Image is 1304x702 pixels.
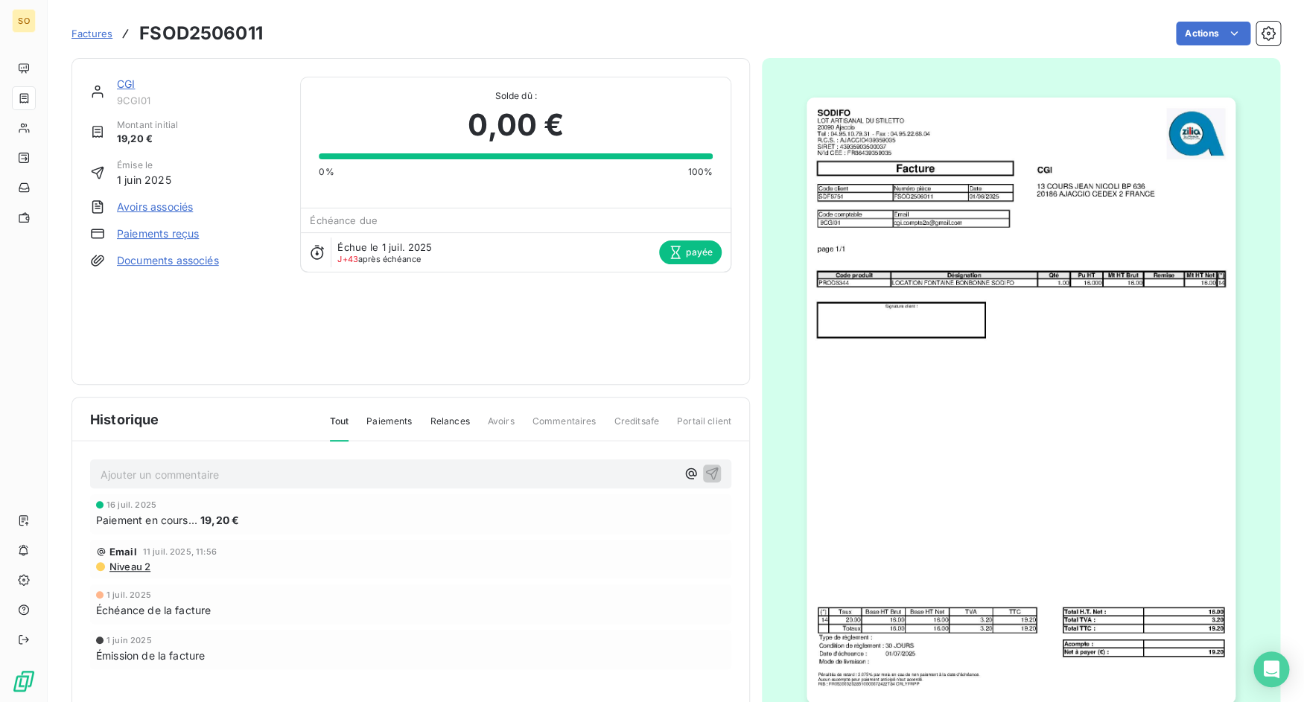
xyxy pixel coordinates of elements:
button: Actions [1176,22,1250,45]
span: Paiements [366,415,412,440]
span: Factures [71,28,112,39]
span: 0% [319,165,334,179]
span: Portail client [677,415,731,440]
img: Logo LeanPay [12,669,36,693]
span: 11 juil. 2025, 11:56 [143,547,217,556]
span: 1 juil. 2025 [106,590,151,599]
span: Échéance de la facture [96,602,211,618]
span: 1 juin 2025 [106,636,152,645]
span: Émise le [117,159,171,172]
a: CGI [117,77,135,90]
span: après échéance [337,255,421,264]
span: 19,20 € [200,512,239,528]
div: SO [12,9,36,33]
span: Échue le 1 juil. 2025 [337,241,432,253]
span: Tout [330,415,349,441]
span: 9CGI01 [117,95,282,106]
span: 19,20 € [117,132,178,147]
span: Solde dû : [319,89,713,103]
a: Avoirs associés [117,200,193,214]
span: Historique [90,409,159,430]
span: Échéance due [310,214,378,226]
span: Creditsafe [614,415,659,440]
span: 16 juil. 2025 [106,500,156,509]
span: Émission de la facture [96,648,205,663]
span: payée [659,240,722,264]
span: Paiement en cours... [96,512,197,528]
div: Open Intercom Messenger [1253,651,1289,687]
span: 100% [687,165,713,179]
span: 1 juin 2025 [117,172,171,188]
a: Documents associés [117,253,219,268]
span: Avoirs [488,415,515,440]
span: Niveau 2 [108,561,150,572]
a: Paiements reçus [117,226,199,241]
span: Email [109,546,137,558]
span: Commentaires [532,415,597,440]
a: Factures [71,26,112,41]
span: J+43 [337,254,358,264]
h3: FSOD2506011 [139,20,263,47]
span: Relances [430,415,469,440]
span: 0,00 € [468,103,564,147]
span: Montant initial [117,118,178,132]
